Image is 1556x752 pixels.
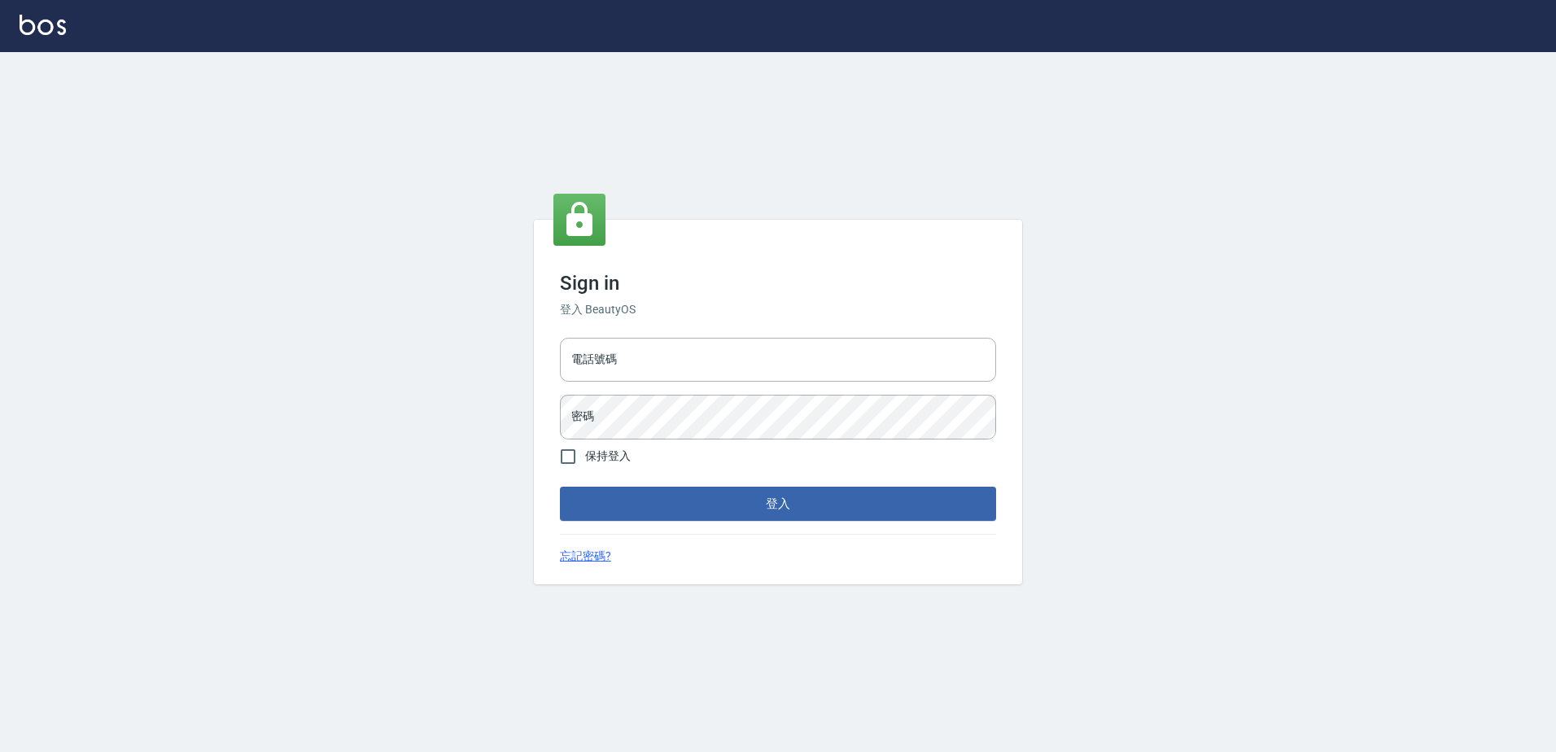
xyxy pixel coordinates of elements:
h6: 登入 BeautyOS [560,301,996,318]
button: 登入 [560,487,996,521]
h3: Sign in [560,272,996,295]
img: Logo [20,15,66,35]
a: 忘記密碼? [560,548,611,565]
span: 保持登入 [585,448,631,465]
